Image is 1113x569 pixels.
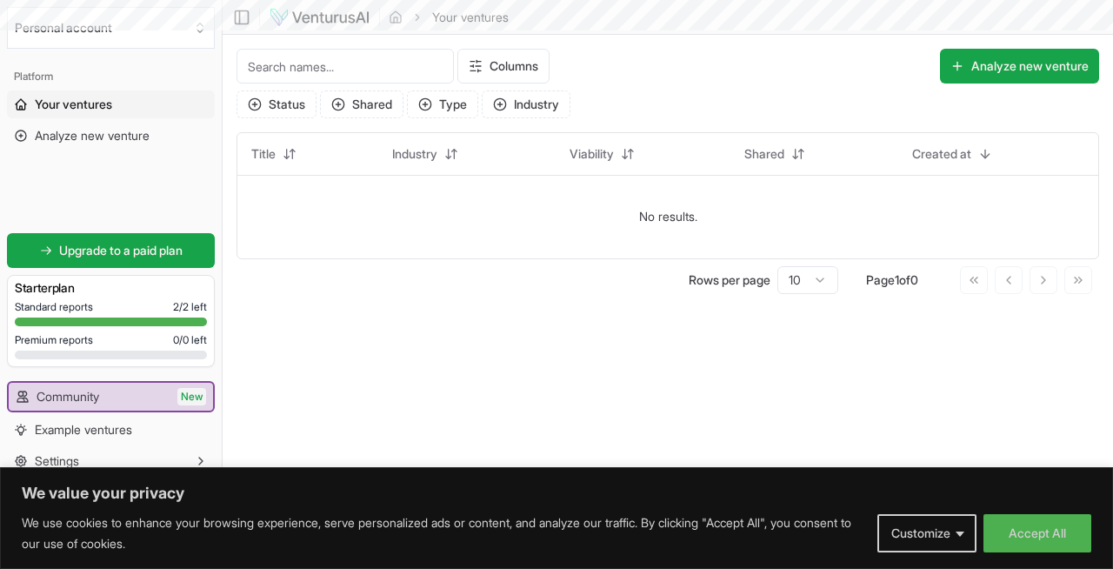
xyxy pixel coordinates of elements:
[457,49,550,84] button: Columns
[7,122,215,150] a: Analyze new venture
[910,272,918,287] span: 0
[35,421,132,438] span: Example ventures
[7,447,215,475] button: Settings
[173,333,207,347] span: 0 / 0 left
[22,512,864,554] p: We use cookies to enhance your browsing experience, serve personalized ads or content, and analyz...
[912,145,971,163] span: Created at
[15,333,93,347] span: Premium reports
[7,233,215,268] a: Upgrade to a paid plan
[902,140,1003,168] button: Created at
[382,140,469,168] button: Industry
[9,383,213,411] a: CommunityNew
[35,452,79,470] span: Settings
[734,140,816,168] button: Shared
[35,96,112,113] span: Your ventures
[237,175,1098,258] td: No results.
[22,483,1091,504] p: We value your privacy
[407,90,478,118] button: Type
[866,272,895,287] span: Page
[940,49,1099,84] button: Analyze new venture
[744,145,784,163] span: Shared
[59,242,183,259] span: Upgrade to a paid plan
[7,63,215,90] div: Platform
[983,514,1091,552] button: Accept All
[559,140,645,168] button: Viability
[899,272,910,287] span: of
[877,514,976,552] button: Customize
[7,416,215,444] a: Example ventures
[7,90,215,118] a: Your ventures
[15,279,207,297] h3: Starter plan
[895,272,899,287] span: 1
[15,300,93,314] span: Standard reports
[392,145,437,163] span: Industry
[251,145,276,163] span: Title
[689,271,770,289] p: Rows per page
[177,388,206,405] span: New
[237,90,317,118] button: Status
[570,145,614,163] span: Viability
[35,127,150,144] span: Analyze new venture
[320,90,403,118] button: Shared
[241,140,307,168] button: Title
[482,90,570,118] button: Industry
[173,300,207,314] span: 2 / 2 left
[237,49,454,84] input: Search names...
[37,388,99,405] span: Community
